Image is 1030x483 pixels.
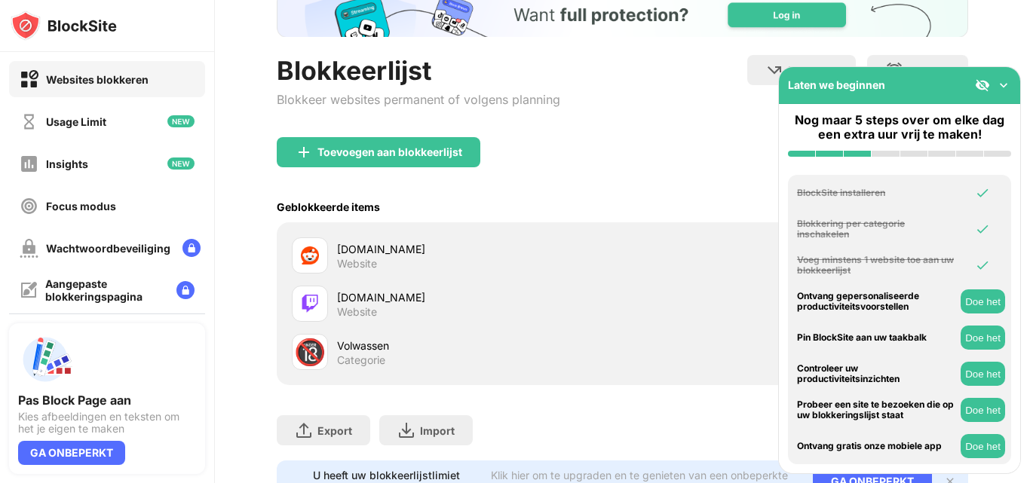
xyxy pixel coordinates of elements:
[337,257,377,271] div: Website
[961,289,1005,313] button: Doe het
[277,55,560,86] div: Blokkeerlijst
[961,326,1005,350] button: Doe het
[20,197,38,216] img: focus-off.svg
[797,188,957,198] div: BlockSite installeren
[167,115,195,127] img: new-icon.svg
[975,222,990,237] img: omni-check.svg
[301,246,319,264] img: favicons
[18,411,196,435] div: Kies afbeeldingen en teksten om het je eigen te maken
[20,239,38,258] img: password-protection-off.svg
[961,398,1005,422] button: Doe het
[797,441,957,451] div: Ontvang gratis onze mobiele app
[46,200,116,212] div: Focus modus
[18,332,72,387] img: push-custom-page.svg
[797,219,957,240] div: Blokkering per categorie inschakelen
[301,295,319,313] img: favicons
[797,291,957,313] div: Ontvang gepersonaliseerde productiviteitsvoorstellen
[46,157,88,170] div: Insights
[797,399,957,421] div: Probeer een site te bezoeken die op uw blokkeringslijst staat
[182,239,201,257] img: lock-menu.svg
[176,281,195,299] img: lock-menu.svg
[420,424,455,437] div: Import
[46,242,170,255] div: Wachtwoordbeveiliging
[46,115,106,128] div: Usage Limit
[797,255,957,277] div: Voeg minstens 1 website toe aan uw blokkeerlijst
[317,424,352,437] div: Export
[294,337,326,368] div: 🔞
[908,64,950,77] div: Plannen
[18,393,196,408] div: Pas Block Page aan
[975,78,990,93] img: eye-not-visible.svg
[20,112,38,131] img: time-usage-off.svg
[337,289,623,305] div: [DOMAIN_NAME]
[277,200,380,213] div: Geblokkeerde items
[961,434,1005,458] button: Doe het
[317,146,462,158] div: Toevoegen aan blokkeerlijst
[167,157,195,170] img: new-icon.svg
[20,154,38,173] img: insights-off.svg
[11,11,117,41] img: logo-blocksite.svg
[18,441,125,465] div: GA ONBEPERKT
[337,338,623,353] div: Volwassen
[46,73,149,86] div: Websites blokkeren
[20,70,38,89] img: block-on.svg
[788,113,1011,142] div: Nog maar 5 steps over om elke dag een extra uur vrij te maken!
[337,241,623,257] div: [DOMAIN_NAME]
[337,305,377,319] div: Website
[975,258,990,273] img: omni-check.svg
[961,362,1005,386] button: Doe het
[797,332,957,343] div: Pin BlockSite aan uw taakbalk
[788,64,838,77] div: Herleiden
[337,353,385,367] div: Categorie
[45,277,164,303] div: Aangepaste blokkeringspagina
[20,281,38,299] img: customize-block-page-off.svg
[797,363,957,385] div: Controleer uw productiviteitsinzichten
[788,78,885,91] div: Laten we beginnen
[975,185,990,200] img: omni-check.svg
[277,92,560,107] div: Blokkeer websites permanent of volgens planning
[996,78,1011,93] img: omni-setup-toggle.svg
